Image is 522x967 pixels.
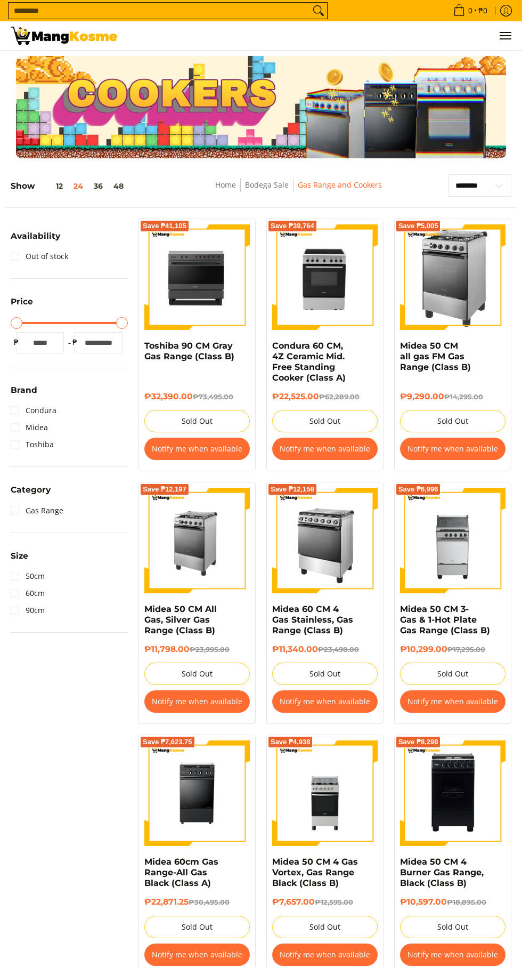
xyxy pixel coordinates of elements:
[144,644,250,655] h6: ₱11,798.00
[400,438,505,460] button: Notify me when available
[444,393,483,401] del: ₱14,295.00
[272,690,378,713] button: Notify me when available
[400,690,505,713] button: Notify me when available
[310,3,327,19] button: Search
[11,552,28,560] span: Size
[190,646,230,654] del: ₱23,995.00
[35,182,68,190] button: 12
[477,7,489,14] span: ₱0
[272,604,353,635] a: Midea 60 CM 4 Gas Stainless, Gas Range (Class B)
[272,663,378,685] button: Sold Out
[144,897,250,907] h6: ₱22,871.25
[245,180,289,190] a: Bodega Sale
[11,402,56,419] a: Condura
[272,944,378,966] button: Notify me when available
[68,182,88,190] button: 24
[11,297,33,313] summary: Open
[400,663,505,685] button: Sold Out
[215,180,236,190] a: Home
[11,181,129,191] h5: Show
[144,224,250,329] img: toshiba-90-cm-5-burner-gas-range-gray-full-view-mang-kosme
[412,224,493,330] img: midea-50cm-4-burner-gas-range-silver-left-side-view-mang-kosme
[128,21,511,50] nav: Main Menu
[400,857,484,888] a: Midea 50 CM 4 Burner Gas Range, Black (Class B)
[11,486,51,494] span: Category
[11,602,45,619] a: 90cm
[189,898,230,906] del: ₱30,495.00
[144,488,250,593] img: Midea 50 CM All Gas, Silver Gas Range (Class B)
[400,488,505,593] img: midea-50cm-3-gas-and-1-hotplate-gas-burner-moonstone-black-full-front-view-mang-kosme
[144,663,250,685] button: Sold Out
[272,438,378,460] button: Notify me when available
[447,646,485,654] del: ₱17,295.00
[171,179,426,203] nav: Breadcrumbs
[315,898,353,906] del: ₱12,595.00
[144,604,217,635] a: Midea 50 CM All Gas, Silver Gas Range (Class B)
[144,857,218,888] a: Midea 60cm Gas Range-All Gas Black (Class A)
[298,180,382,190] a: Gas Range and Cookers
[400,604,490,635] a: Midea 50 CM 3-Gas & 1-Hot Plate Gas Range (Class B)
[88,182,108,190] button: 36
[144,916,250,938] button: Sold Out
[144,410,250,432] button: Sold Out
[11,248,68,265] a: Out of stock
[398,486,438,493] span: Save ₱6,996
[11,337,21,348] span: ₱
[400,410,505,432] button: Sold Out
[193,393,233,401] del: ₱73,495.00
[272,224,378,330] img: Condura 60 CM, 4Z Ceramic Mid. Free Standing Cooker (Class A)
[272,857,358,888] a: Midea 50 CM 4 Gas Vortex, Gas Range Black (Class B)
[272,644,378,655] h6: ₱11,340.00
[272,740,378,846] img: Midea 50 CM 4 Gas Vortex, Gas Range Black (Class B)
[11,386,37,402] summary: Open
[400,644,505,655] h6: ₱10,299.00
[11,585,45,602] a: 60cm
[271,486,314,493] span: Save ₱12,158
[400,341,471,372] a: Midea 50 CM all gas FM Gas Range (Class B)
[398,739,438,745] span: Save ₱8,298
[11,486,51,502] summary: Open
[143,739,192,745] span: Save ₱7,623.75
[144,341,234,361] a: Toshiba 90 CM Gray Gas Range (Class B)
[144,391,250,402] h6: ₱32,390.00
[447,898,486,906] del: ₱18,895.00
[400,944,505,966] button: Notify me when available
[467,7,474,14] span: 0
[398,223,438,229] span: Save ₱5,005
[318,646,359,654] del: ₱23,498.00
[11,27,117,45] img: Gas Cookers &amp; Rangehood l Mang Kosme: Home Appliances Warehouse Sale
[11,502,63,519] a: Gas Range
[272,391,378,402] h6: ₱22,525.00
[272,410,378,432] button: Sold Out
[108,182,129,190] button: 48
[144,438,250,460] button: Notify me when available
[144,944,250,966] button: Notify me when available
[11,232,60,248] summary: Open
[271,739,311,745] span: Save ₱4,938
[499,21,511,50] button: Menu
[11,297,33,305] span: Price
[143,223,186,229] span: Save ₱41,105
[272,341,346,383] a: Condura 60 CM, 4Z Ceramic Mid. Free Standing Cooker (Class A)
[400,897,505,907] h6: ₱10,597.00
[400,916,505,938] button: Sold Out
[11,232,60,240] span: Availability
[272,916,378,938] button: Sold Out
[450,5,491,17] span: •
[144,740,250,846] img: Midea 60cm Gas Range-All Gas Black (Class A)
[271,223,314,229] span: Save ₱39,764
[11,436,54,453] a: Toshiba
[11,568,45,585] a: 50cm
[11,386,37,394] span: Brand
[400,391,505,402] h6: ₱9,290.00
[144,690,250,713] button: Notify me when available
[319,393,360,401] del: ₱62,289.00
[272,488,378,593] img: midea-60cm-4-burner-stainless-gas-burner-full-view-mang-kosme
[272,897,378,907] h6: ₱7,657.00
[69,337,80,348] span: ₱
[143,486,186,493] span: Save ₱12,197
[400,740,505,846] img: midea-50-cm-4-burner-gas-range-black-full-front-view-mang-kosme
[128,21,511,50] ul: Customer Navigation
[11,552,28,568] summary: Open
[11,419,48,436] a: Midea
